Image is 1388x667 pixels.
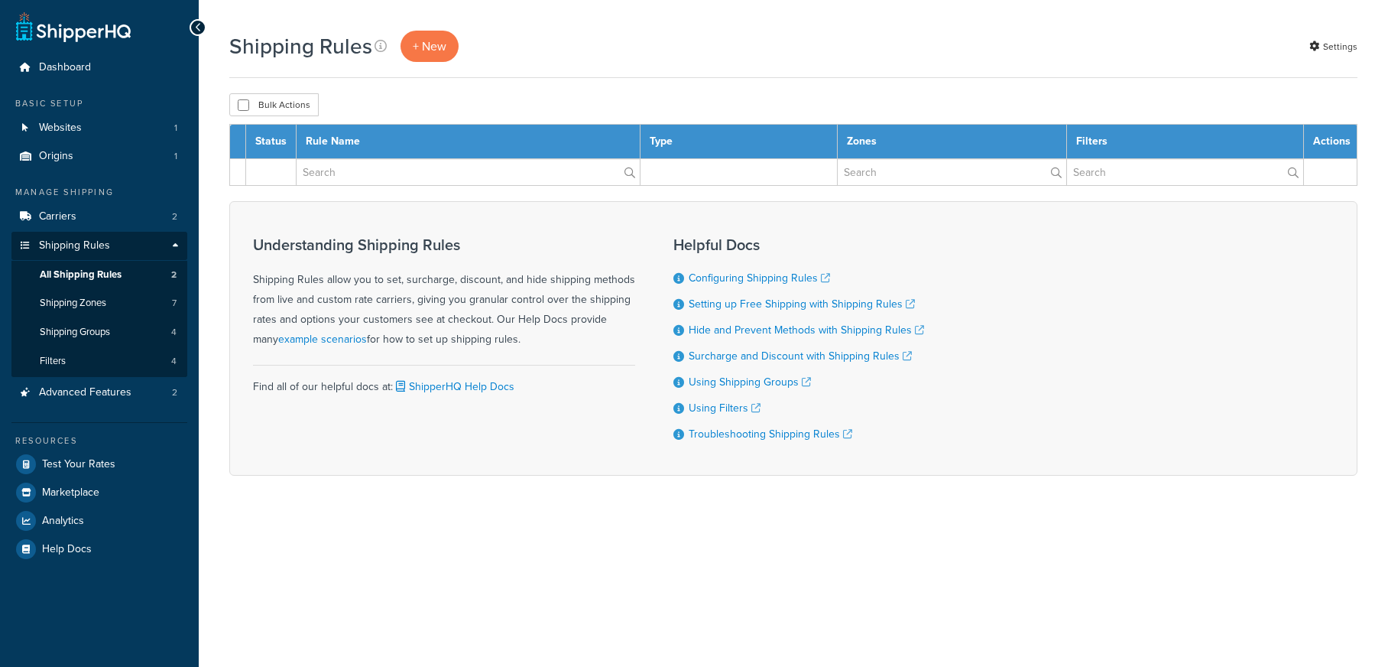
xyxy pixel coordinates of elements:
span: Websites [39,122,82,135]
span: Dashboard [39,61,91,74]
span: Filters [40,355,66,368]
span: Shipping Zones [40,297,106,310]
a: Shipping Rules [11,232,187,260]
a: + New [401,31,459,62]
h1: Shipping Rules [229,31,372,61]
span: All Shipping Rules [40,268,122,281]
span: Help Docs [42,543,92,556]
div: Shipping Rules allow you to set, surcharge, discount, and hide shipping methods from live and cus... [253,236,635,350]
a: Help Docs [11,535,187,563]
span: 4 [171,326,177,339]
a: Carriers 2 [11,203,187,231]
span: 2 [172,386,177,399]
a: Shipping Groups 4 [11,318,187,347]
span: Shipping Rules [39,239,110,252]
h3: Understanding Shipping Rules [253,236,635,253]
th: Type [640,125,838,159]
span: Test Your Rates [42,458,115,471]
a: Test Your Rates [11,451,187,478]
a: Advanced Features 2 [11,379,187,407]
th: Actions [1304,125,1357,159]
th: Zones [838,125,1067,159]
span: 7 [172,297,177,310]
a: ShipperHQ Home [16,11,131,42]
a: Origins 1 [11,142,187,171]
a: All Shipping Rules 2 [11,261,187,289]
div: Basic Setup [11,97,187,110]
div: Resources [11,434,187,447]
span: + New [413,37,446,55]
a: example scenarios [278,331,367,347]
a: Websites 1 [11,114,187,142]
button: Bulk Actions [229,93,319,116]
a: Setting up Free Shipping with Shipping Rules [689,296,915,312]
span: 2 [171,268,177,281]
span: Advanced Features [39,386,131,399]
input: Search [838,159,1066,185]
a: Analytics [11,507,187,535]
span: 1 [174,122,177,135]
span: Origins [39,150,73,163]
span: Marketplace [42,486,99,499]
span: 4 [171,355,177,368]
span: Carriers [39,210,76,223]
a: Surcharge and Discount with Shipping Rules [689,348,912,364]
input: Search [297,159,640,185]
li: Websites [11,114,187,142]
a: Troubleshooting Shipping Rules [689,426,852,442]
a: Configuring Shipping Rules [689,270,830,286]
li: Advanced Features [11,379,187,407]
a: Shipping Zones 7 [11,289,187,317]
div: Find all of our helpful docs at: [253,365,635,397]
span: 1 [174,150,177,163]
th: Status [246,125,297,159]
li: Carriers [11,203,187,231]
a: Filters 4 [11,347,187,376]
input: Search [1067,159,1303,185]
a: Settings [1309,36,1357,57]
a: Using Filters [689,400,760,416]
h3: Helpful Docs [673,236,924,253]
span: 2 [172,210,177,223]
li: Shipping Rules [11,232,187,377]
div: Manage Shipping [11,186,187,199]
a: Using Shipping Groups [689,374,811,390]
span: Analytics [42,515,84,528]
a: Marketplace [11,479,187,506]
li: All Shipping Rules [11,261,187,289]
a: Dashboard [11,54,187,82]
th: Filters [1067,125,1304,159]
a: ShipperHQ Help Docs [393,379,514,395]
li: Origins [11,142,187,171]
a: Hide and Prevent Methods with Shipping Rules [689,322,924,338]
span: Shipping Groups [40,326,110,339]
th: Rule Name [297,125,640,159]
li: Shipping Groups [11,318,187,347]
li: Shipping Zones [11,289,187,317]
li: Filters [11,347,187,376]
